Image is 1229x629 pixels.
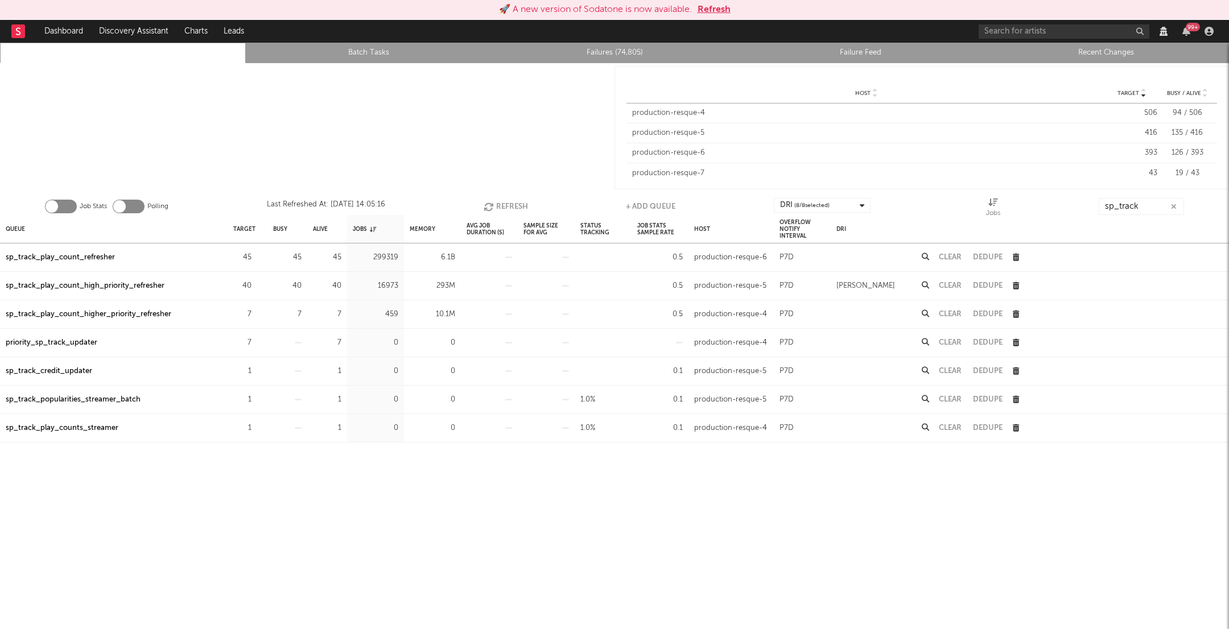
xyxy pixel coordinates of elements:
[80,200,107,213] label: Job Stats
[1163,127,1211,139] div: 135 / 416
[233,393,251,407] div: 1
[939,367,962,375] button: Clear
[353,251,398,264] div: 299319
[233,251,251,264] div: 45
[694,393,766,407] div: production-resque-5
[410,393,455,407] div: 0
[410,279,455,293] div: 293M
[979,24,1149,39] input: Search for artists
[353,393,398,407] div: 0
[1163,147,1211,159] div: 126 / 393
[580,393,595,407] div: 1.0%
[233,217,255,241] div: Target
[313,421,341,435] div: 1
[6,279,164,293] a: sp_track_play_count_high_priority_refresher
[694,336,767,350] div: production-resque-4
[1117,90,1139,97] span: Target
[780,279,794,293] div: P7D
[986,206,1000,220] div: Jobs
[484,198,528,215] button: Refresh
[1163,168,1211,179] div: 19 / 43
[744,46,977,60] a: Failure Feed
[410,365,455,378] div: 0
[6,393,141,407] a: sp_track_popularities_streamer_batch
[252,46,485,60] a: Batch Tasks
[233,279,251,293] div: 40
[780,393,794,407] div: P7D
[1167,90,1201,97] span: Busy / Alive
[313,308,341,321] div: 7
[1182,27,1190,36] button: 99+
[176,20,216,43] a: Charts
[986,198,1000,220] div: Jobs
[267,198,385,215] div: Last Refreshed At: [DATE] 14:05:16
[410,217,435,241] div: Memory
[939,396,962,403] button: Clear
[1106,168,1157,179] div: 43
[626,198,675,215] button: + Add Queue
[836,279,895,293] div: [PERSON_NAME]
[637,421,683,435] div: 0.1
[780,251,794,264] div: P7D
[1106,107,1157,119] div: 506
[233,308,251,321] div: 7
[313,393,341,407] div: 1
[6,336,97,350] div: priority_sp_track_updater
[632,107,1100,119] div: production-resque-4
[694,251,767,264] div: production-resque-6
[353,217,376,241] div: Jobs
[973,339,1003,346] button: Dedupe
[780,308,794,321] div: P7D
[580,421,595,435] div: 1.0%
[973,311,1003,318] button: Dedupe
[780,365,794,378] div: P7D
[632,147,1100,159] div: production-resque-6
[410,308,455,321] div: 10.1M
[147,200,168,213] label: Polling
[313,365,341,378] div: 1
[216,20,252,43] a: Leads
[632,168,1100,179] div: production-resque-7
[939,424,962,432] button: Clear
[313,336,341,350] div: 7
[973,282,1003,289] button: Dedupe
[780,198,830,212] div: DRI
[973,396,1003,403] button: Dedupe
[467,217,512,241] div: Avg Job Duration (s)
[523,217,569,241] div: Sample Size For Avg
[353,421,398,435] div: 0
[694,217,710,241] div: Host
[313,251,341,264] div: 45
[637,251,683,264] div: 0.5
[939,311,962,318] button: Clear
[973,254,1003,261] button: Dedupe
[410,251,455,264] div: 6.1B
[1106,147,1157,159] div: 393
[313,279,341,293] div: 40
[410,336,455,350] div: 0
[233,365,251,378] div: 1
[233,336,251,350] div: 7
[353,336,398,350] div: 0
[498,46,731,60] a: Failures (74,805)
[694,421,767,435] div: production-resque-4
[6,365,92,378] a: sp_track_credit_updater
[36,20,91,43] a: Dashboard
[1186,23,1200,31] div: 99 +
[637,393,683,407] div: 0.1
[1106,127,1157,139] div: 416
[637,365,683,378] div: 0.1
[6,217,25,241] div: Queue
[1163,107,1211,119] div: 94 / 506
[637,308,683,321] div: 0.5
[233,421,251,435] div: 1
[6,46,240,60] a: Queue Stats
[273,279,302,293] div: 40
[694,365,766,378] div: production-resque-5
[6,251,115,264] a: sp_track_play_count_refresher
[780,421,794,435] div: P7D
[353,279,398,293] div: 16973
[973,367,1003,375] button: Dedupe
